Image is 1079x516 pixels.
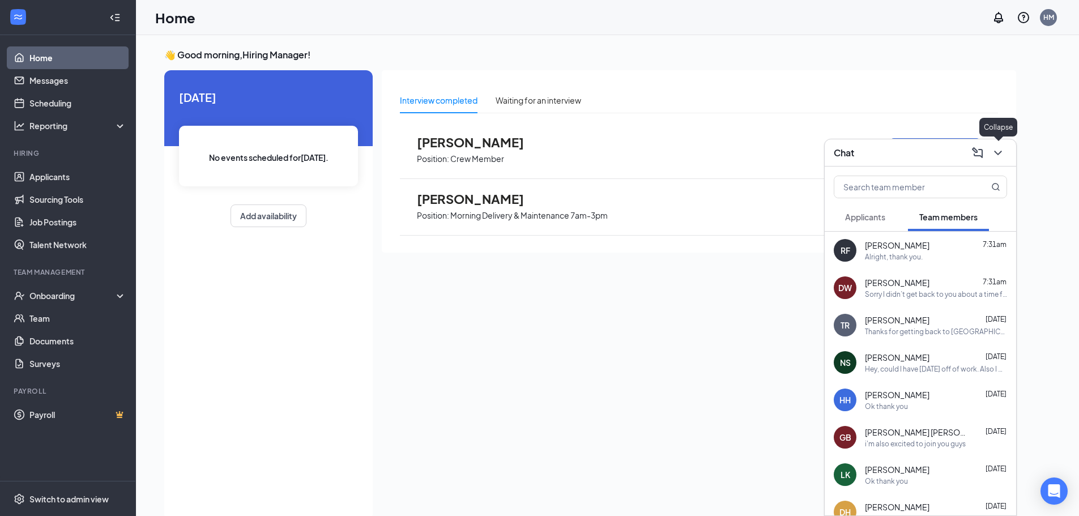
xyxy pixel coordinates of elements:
span: [PERSON_NAME] [865,501,929,513]
div: Ok thank you [865,476,908,486]
a: Documents [29,330,126,352]
div: Onboarding [29,290,117,301]
span: [DATE] [986,427,1007,436]
div: i'm also excited to join you guys [865,439,966,449]
svg: ChevronDown [991,146,1005,160]
span: [PERSON_NAME] [865,277,929,288]
span: [DATE] [986,464,1007,473]
div: Reporting [29,120,127,131]
div: HM [1043,12,1054,22]
div: Thanks for getting back to [GEOGRAPHIC_DATA]. We'll pass that along to [PERSON_NAME] and we'll ta... [865,327,1007,336]
p: Position: [417,210,449,221]
p: Crew Member [450,153,504,164]
h3: 👋 Good morning, Hiring Manager ! [164,49,1016,61]
div: NS [840,357,851,368]
button: Add availability [231,204,306,227]
svg: Notifications [992,11,1005,24]
a: Surveys [29,352,126,375]
svg: Analysis [14,120,25,131]
span: [PERSON_NAME] [865,314,929,326]
span: [DATE] [179,88,358,106]
a: Sourcing Tools [29,188,126,211]
div: Collapse [979,118,1017,137]
span: [PERSON_NAME] [PERSON_NAME] [865,427,967,438]
div: Team Management [14,267,124,277]
span: 7:31am [983,240,1007,249]
span: [PERSON_NAME] [417,191,541,206]
h1: Home [155,8,195,27]
span: [DATE] [986,315,1007,323]
a: PayrollCrown [29,403,126,426]
svg: Collapse [109,12,121,23]
span: [PERSON_NAME] [865,352,929,363]
div: Open Intercom Messenger [1040,477,1068,505]
div: Hiring [14,148,124,158]
div: Interview completed [400,94,477,106]
div: RF [841,245,850,256]
div: Payroll [14,386,124,396]
span: [DATE] [986,502,1007,510]
svg: UserCheck [14,290,25,301]
a: Applicants [29,165,126,188]
a: Messages [29,69,126,92]
button: ComposeMessage [969,144,987,162]
svg: MagnifyingGlass [991,182,1000,191]
svg: ComposeMessage [971,146,984,160]
div: TR [841,319,850,331]
div: Alright, thank you. [865,252,923,262]
a: Talent Network [29,233,126,256]
button: Move to next stage [889,138,981,163]
a: Team [29,307,126,330]
p: Position: [417,153,449,164]
div: Waiting for an interview [496,94,581,106]
svg: Settings [14,493,25,505]
p: Morning Delivery & Maintenance 7am-3pm [450,210,608,221]
div: HH [839,394,851,406]
div: LK [841,469,850,480]
button: ChevronDown [989,144,1007,162]
span: [PERSON_NAME] [417,135,541,150]
svg: QuestionInfo [1017,11,1030,24]
a: Home [29,46,126,69]
span: [PERSON_NAME] [865,464,929,475]
span: 7:31am [983,278,1007,286]
span: [DATE] [986,352,1007,361]
div: GB [839,432,851,443]
span: Team members [919,212,978,222]
svg: WorkstreamLogo [12,11,24,23]
div: Switch to admin view [29,493,109,505]
span: [PERSON_NAME] [865,389,929,400]
div: Sorry I didn’t get back to you about a time for orientation! Are you starting school next week or... [865,289,1007,299]
div: DW [838,282,852,293]
div: Ok thank you [865,402,908,411]
a: Scheduling [29,92,126,114]
h3: Chat [834,147,854,159]
span: [PERSON_NAME] [865,240,929,251]
span: Applicants [845,212,885,222]
div: Hey, could I have [DATE] off of work. Also I was thinking that Ill only want around 10-15 hours, ... [865,364,1007,374]
span: [DATE] [986,390,1007,398]
span: No events scheduled for [DATE] . [209,151,329,164]
a: Job Postings [29,211,126,233]
input: Search team member [834,176,969,198]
